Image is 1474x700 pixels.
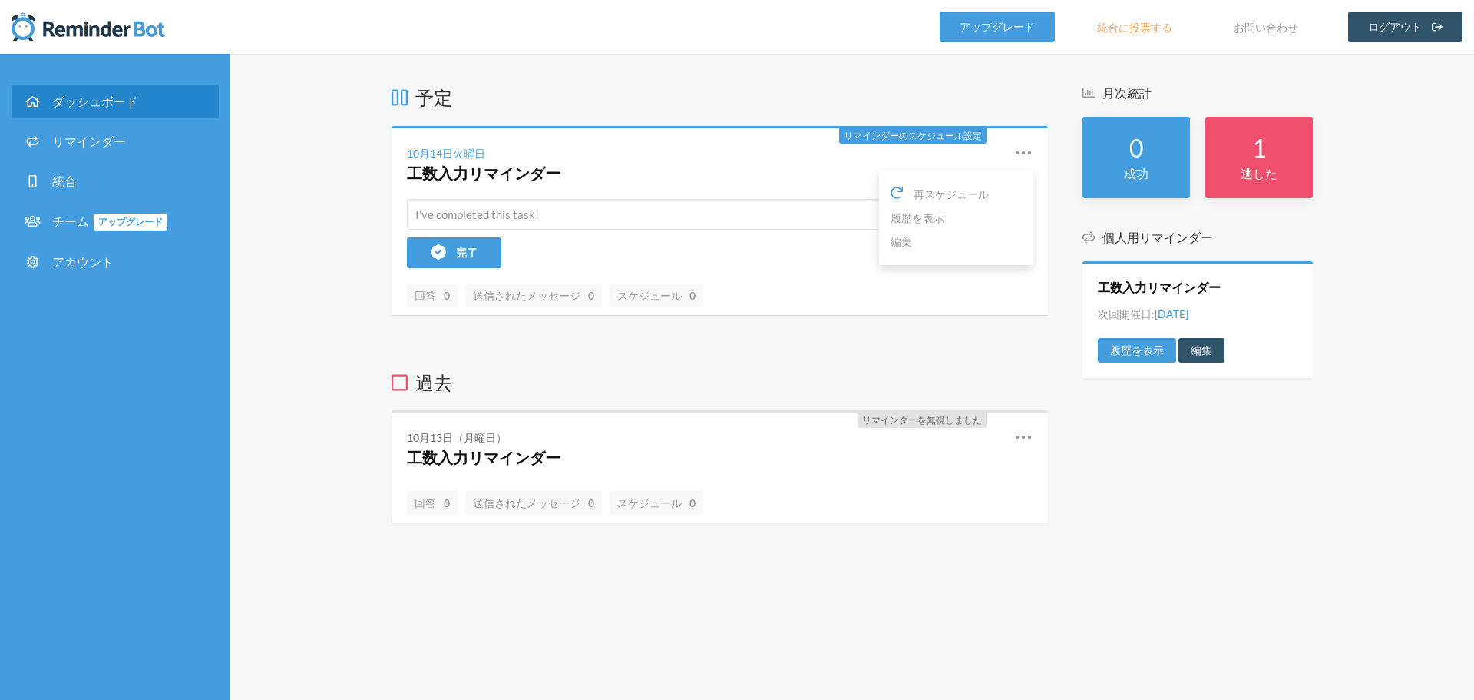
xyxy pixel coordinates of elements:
font: スケジュール [617,496,682,509]
font: 過去 [415,371,452,393]
input: I've completed this task! [407,199,1033,230]
font: 月次統計 [1102,85,1152,100]
font: 送信されたメッセージ [473,496,580,509]
a: 工数入力リマインダー [407,448,560,466]
a: 再スケジュール [891,182,1021,206]
font: 0 [588,496,594,509]
a: スケジュール0 [610,491,703,515]
font: 送信されたメッセージ [473,289,580,302]
font: 編集 [1191,344,1212,357]
font: 成功 [1124,166,1148,181]
font: ダッシュボード [52,94,138,108]
font: 工数入力リマインダー [1098,280,1221,294]
font: 1 [1252,133,1267,163]
font: お問い合わせ [1234,21,1298,34]
font: 回答 [415,496,436,509]
font: 次回開催日: [1098,307,1155,320]
a: お問い合わせ [1215,12,1317,42]
a: 統合に投票する [1078,12,1191,42]
a: 回答0 [407,284,458,307]
font: 再スケジュール [914,187,989,201]
font: 統合 [52,174,77,188]
a: ダッシュボード [12,85,219,118]
font: リマインダーを無視しました [862,414,982,426]
font: 履歴を表示 [1110,344,1164,357]
a: 統合 [12,164,219,198]
a: スケジュール0 [610,284,703,307]
a: 編集 [1178,338,1224,363]
button: 完了 [407,237,501,268]
font: 統合に投票する [1097,21,1172,34]
a: 履歴を表示 [891,206,1021,230]
font: 10月13日（月曜日） [407,431,507,444]
font: 0 [1129,133,1144,163]
a: 送信されたメッセージ0 [465,491,602,515]
font: アップグレード [960,21,1035,34]
font: アカウント [52,254,114,269]
font: チーム [52,214,89,228]
font: 0 [689,496,696,509]
font: 0 [689,289,696,302]
font: ログアウト [1368,21,1422,34]
a: 編集 [891,230,1021,254]
font: 0 [588,289,594,302]
font: 編集 [891,235,912,248]
font: 予定 [415,86,452,108]
font: スケジュール [617,289,682,302]
font: 0 [444,289,450,302]
a: チームアップグレード [12,204,219,239]
a: アップグレード [940,12,1055,42]
font: リマインダー [52,134,126,148]
a: 履歴を表示 [1098,338,1176,363]
font: 10月14日火曜日 [407,147,485,160]
font: 回答 [415,289,436,302]
a: ログアウト [1348,12,1463,42]
font: [DATE] [1155,307,1188,320]
font: 個人用リマインダー [1102,230,1213,244]
font: 完了 [456,246,478,259]
font: リマインダーのスケジュール設定 [844,130,982,141]
a: 工数入力リマインダー [407,164,560,182]
a: 送信されたメッセージ0 [465,284,602,307]
a: 回答0 [407,491,458,515]
img: リマインダーボット [12,12,165,42]
font: 0 [444,496,450,509]
a: 工数入力リマインダー [1098,279,1221,296]
a: リマインダー [12,124,219,158]
font: 逃した [1241,166,1277,181]
font: 履歴を表示 [891,211,944,224]
a: アカウント [12,245,219,279]
font: アップグレード [98,216,163,227]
